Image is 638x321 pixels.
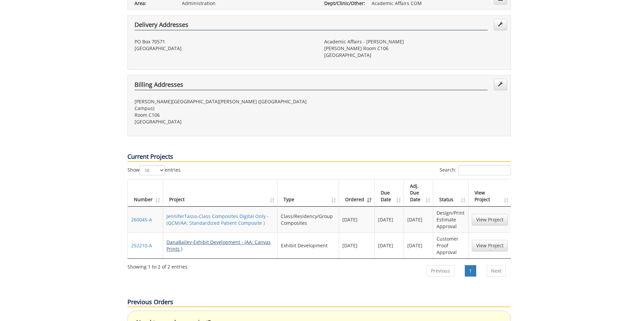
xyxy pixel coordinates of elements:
td: Customer Proof Approval [433,233,468,258]
td: Exhibit Development [277,233,339,258]
p: [GEOGRAPHIC_DATA] [135,118,314,125]
p: Academic Affairs - [PERSON_NAME] [324,38,504,45]
td: [DATE] [404,233,433,258]
p: [GEOGRAPHIC_DATA] [324,52,504,59]
p: [GEOGRAPHIC_DATA] [135,45,314,52]
p: [PERSON_NAME][GEOGRAPHIC_DATA][PERSON_NAME] ([GEOGRAPHIC_DATA] Campus) [135,98,314,112]
h4: Delivery Addresses [135,22,488,30]
td: Design/Print Estimate Approval [433,207,468,233]
select: Showentries [140,165,165,175]
a: 1 [465,265,476,277]
h4: Billing Addresses [135,81,488,90]
p: Current Projects [127,152,511,162]
a: JenniferTasso-Class Composites Digital Only - (QCM/AA: Standardized Patient Composite ) [166,213,269,226]
p: [PERSON_NAME] Room C106 [324,45,504,52]
a: View Project [472,214,508,225]
th: Number: activate to sort column ascending [128,179,163,207]
label: Search: [440,165,511,175]
td: Class/Residency/Group Composites [277,207,339,233]
td: [DATE] [375,233,404,258]
p: Previous Orders [127,298,511,307]
th: Project: activate to sort column ascending [163,179,277,207]
th: Type: activate to sort column ascending [277,179,339,207]
a: 252210-A [131,242,152,249]
td: [DATE] [339,207,375,233]
p: Room C106 [135,112,314,118]
p: PO Box 70571 [135,38,314,45]
td: [DATE] [375,207,404,233]
input: Search: [458,165,511,175]
th: View Project: activate to sort column ascending [468,179,511,207]
a: View Project [472,240,508,251]
td: [DATE] [404,207,433,233]
label: Show entries [127,165,181,175]
a: Previous [426,265,454,277]
td: [DATE] [339,233,375,258]
th: Status: activate to sort column ascending [433,179,468,207]
a: Edit Addresses [494,19,507,30]
a: Edit Addresses [494,79,507,90]
th: Ordered: activate to sort column ascending [339,179,375,207]
a: DanaBailey-Exhibit Development - (AA: Canvas Prints ) [166,239,271,252]
th: Adj. Due Date: activate to sort column ascending [404,179,433,207]
div: Showing 1 to 2 of 2 entries [127,261,187,270]
th: Due Date: activate to sort column ascending [375,179,404,207]
a: Next [487,265,506,277]
a: 260045-A [131,216,152,223]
